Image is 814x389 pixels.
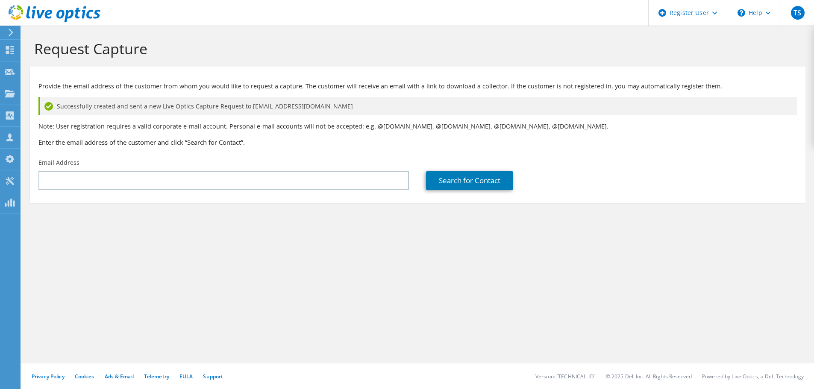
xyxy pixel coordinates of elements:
a: Telemetry [144,373,169,380]
label: Email Address [38,158,79,167]
h1: Request Capture [34,40,797,58]
span: Successfully created and sent a new Live Optics Capture Request to [EMAIL_ADDRESS][DOMAIN_NAME] [57,102,353,111]
p: Provide the email address of the customer from whom you would like to request a capture. The cust... [38,82,797,91]
span: TS [791,6,805,20]
li: © 2025 Dell Inc. All Rights Reserved [606,373,692,380]
a: Privacy Policy [32,373,65,380]
h3: Enter the email address of the customer and click “Search for Contact”. [38,137,797,147]
p: Note: User registration requires a valid corporate e-mail account. Personal e-mail accounts will ... [38,122,797,131]
li: Powered by Live Optics, a Dell Technology [702,373,804,380]
svg: \n [738,9,745,17]
li: Version: [TECHNICAL_ID] [535,373,596,380]
a: Search for Contact [426,171,513,190]
a: Support [203,373,223,380]
a: Ads & Email [105,373,134,380]
a: EULA [179,373,193,380]
a: Cookies [75,373,94,380]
